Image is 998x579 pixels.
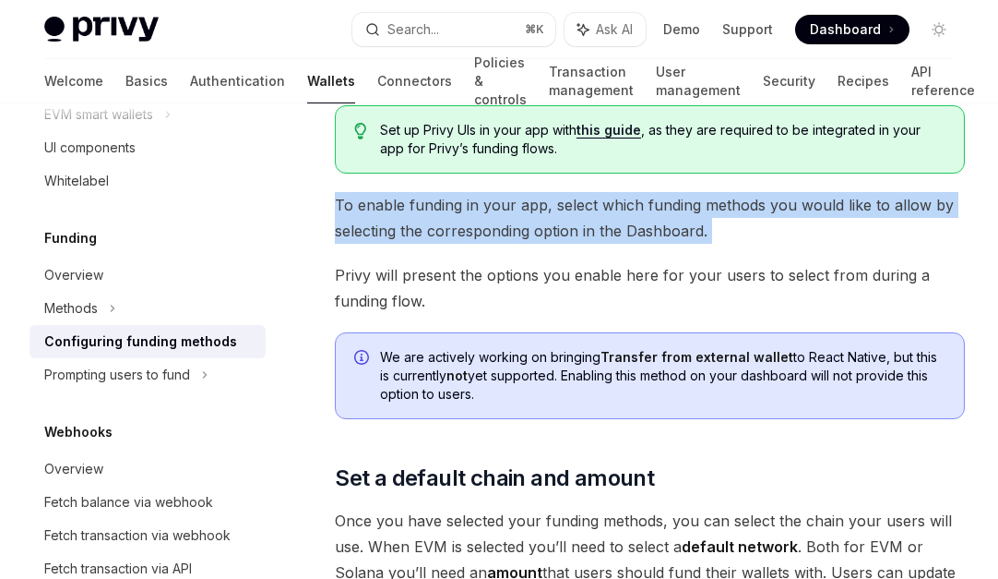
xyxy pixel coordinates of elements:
a: Overview [30,259,266,292]
a: this guide [576,122,641,139]
button: Toggle dark mode [924,15,954,44]
div: Whitelabel [44,170,109,192]
div: Overview [44,458,103,480]
svg: Tip [354,123,367,139]
span: ⌘ K [525,22,544,37]
a: Overview [30,452,266,486]
img: light logo [44,17,159,42]
span: We are actively working on bringing to React Native, but this is currently yet supported. Enablin... [380,348,945,404]
button: Ask AI [564,13,646,46]
a: Fetch transaction via webhook [30,519,266,552]
div: Fetch balance via webhook [44,491,213,513]
a: UI components [30,131,266,164]
a: Fetch balance via webhook [30,486,266,519]
a: Security [763,59,815,103]
span: To enable funding in your app, select which funding methods you would like to allow by selecting ... [335,192,965,244]
div: Search... [387,18,439,41]
div: UI components [44,137,136,159]
a: Welcome [44,59,103,103]
a: Configuring funding methods [30,325,266,358]
div: Fetch transaction via webhook [44,525,231,547]
strong: default network [682,537,798,556]
svg: Info [354,350,373,368]
a: Recipes [838,59,889,103]
a: Wallets [307,59,355,103]
a: Dashboard [795,15,909,44]
div: Methods [44,297,98,320]
div: Overview [44,264,103,286]
a: Policies & controls [474,59,527,103]
strong: not [446,368,468,383]
h5: Funding [44,227,97,249]
a: Basics [125,59,168,103]
h5: Webhooks [44,421,113,443]
span: Ask AI [596,20,633,39]
a: API reference [911,59,975,103]
strong: Transfer from external wallet [600,349,793,365]
a: Support [722,20,773,39]
a: Transaction management [549,59,634,103]
a: Demo [663,20,700,39]
span: Set a default chain and amount [335,464,654,493]
div: Prompting users to fund [44,364,190,386]
span: Privy will present the options you enable here for your users to select from during a funding flow. [335,262,965,314]
a: Whitelabel [30,164,266,198]
a: User management [656,59,741,103]
a: Connectors [377,59,452,103]
a: Authentication [190,59,285,103]
span: Dashboard [810,20,881,39]
div: Configuring funding methods [44,331,237,353]
span: Set up Privy UIs in your app with , as they are required to be integrated in your app for Privy’s... [380,121,946,158]
button: Search...⌘K [352,13,555,46]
